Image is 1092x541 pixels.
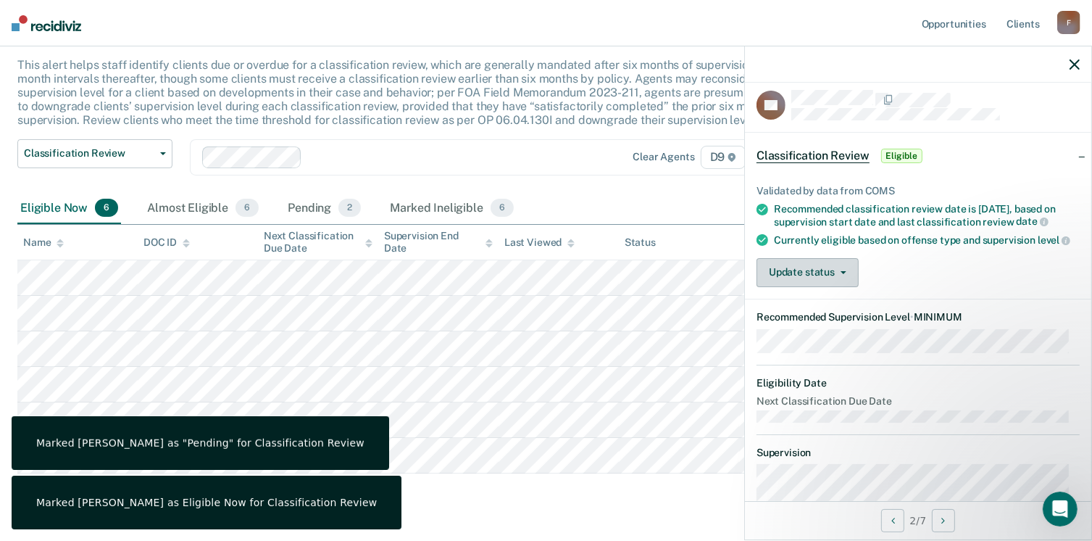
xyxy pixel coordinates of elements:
div: Supervision End Date [384,230,493,255]
span: Eligible [881,149,922,163]
span: Classification Review [24,147,154,160]
div: Last Viewed [504,236,575,249]
span: 2 [338,199,361,218]
button: Previous Opportunity [881,509,904,532]
div: Eligible Now [17,193,121,225]
img: Recidiviz [12,15,81,31]
span: 6 [491,199,514,218]
div: Almost Eligible [144,193,262,225]
div: Currently eligible based on offense type and supervision [774,234,1080,247]
div: Clear agents [633,151,694,163]
div: Name [23,236,64,249]
div: DOC ID [143,236,190,249]
div: Marked [PERSON_NAME] as "Pending" for Classification Review [36,437,364,450]
div: F [1057,11,1080,34]
div: Next Classification Due Date [264,230,372,255]
iframe: Intercom live chat [1043,492,1078,526]
button: Update status [757,258,859,287]
dt: Supervision [757,447,1080,459]
button: Next Opportunity [932,509,955,532]
div: Status [625,236,656,249]
span: level [1038,234,1070,246]
div: 2 / 7 [745,501,1091,540]
div: Recommended classification review date is [DATE], based on supervision start date and last classi... [774,203,1080,228]
span: Classification Review [757,149,870,163]
p: This alert helps staff identify clients due or overdue for a classification review, which are gen... [17,58,827,128]
div: Classification ReviewEligible [745,133,1091,179]
dt: Recommended Supervision Level MINIMUM [757,311,1080,323]
dt: Eligibility Date [757,377,1080,389]
dt: Next Classification Due Date [757,395,1080,408]
span: date [1016,215,1048,227]
div: Pending [285,193,364,225]
span: 6 [236,199,259,218]
div: Marked [PERSON_NAME] as Eligible Now for Classification Review [36,496,377,509]
div: Marked Ineligible [387,193,517,225]
span: • [910,311,914,323]
span: 6 [95,199,118,218]
div: Validated by data from COMS [757,185,1080,197]
span: D9 [701,146,746,169]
